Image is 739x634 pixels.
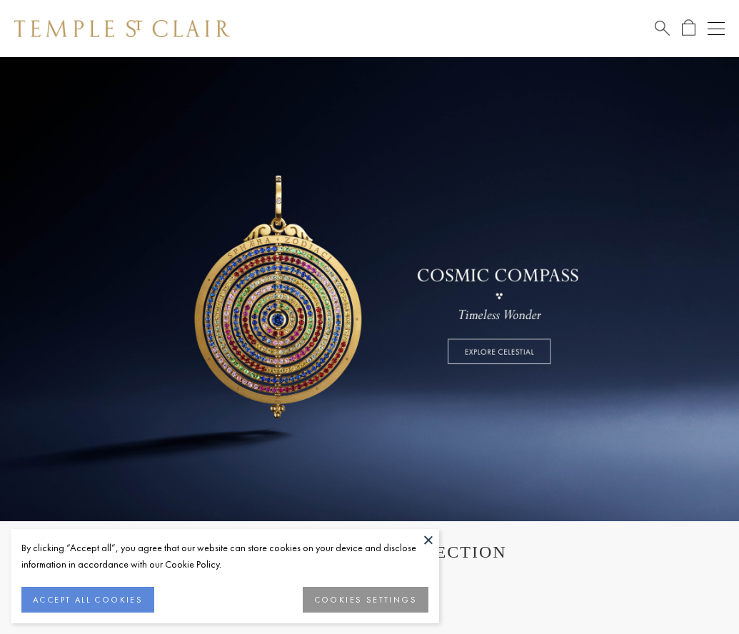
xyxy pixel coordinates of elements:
img: Temple St. Clair [14,20,230,37]
a: Open Shopping Bag [682,19,695,37]
a: Search [655,19,670,37]
button: Open navigation [708,20,725,37]
button: ACCEPT ALL COOKIES [21,587,154,613]
div: By clicking “Accept all”, you agree that our website can store cookies on your device and disclos... [21,540,428,573]
button: COOKIES SETTINGS [303,587,428,613]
